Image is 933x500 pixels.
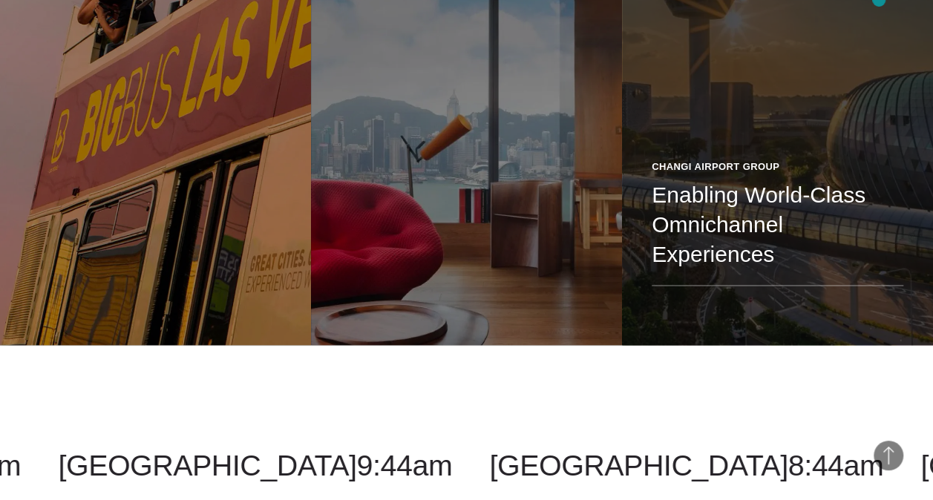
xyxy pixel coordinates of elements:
[489,448,883,481] a: [GEOGRAPHIC_DATA]8:44am
[788,448,884,481] span: 8:44am
[59,448,453,481] a: [GEOGRAPHIC_DATA]9:44am
[652,159,903,174] div: Changi Airport Group
[357,448,453,481] span: 9:44am
[874,441,903,470] button: Back to Top
[652,180,903,270] h2: Enabling World-Class Omnichannel Experiences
